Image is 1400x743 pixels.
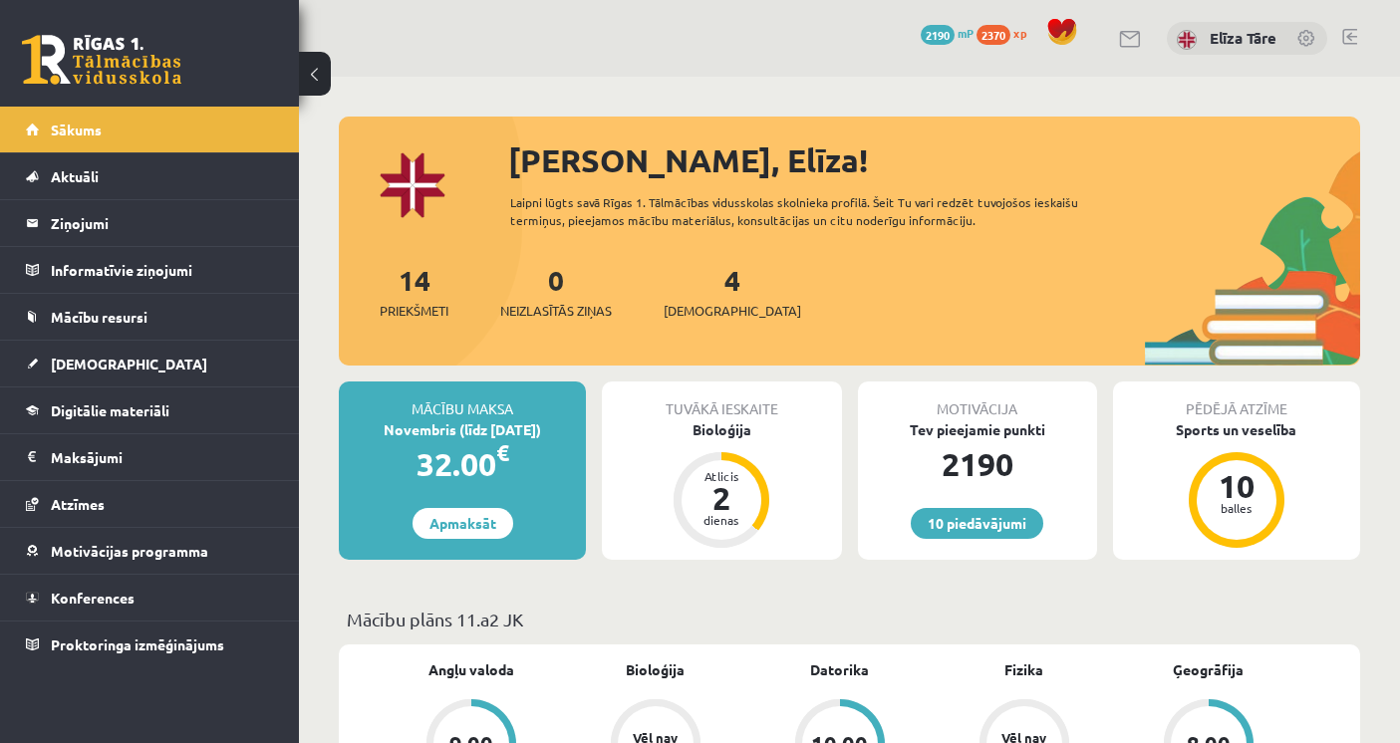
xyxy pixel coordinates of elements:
a: Konferences [26,575,274,620]
span: Neizlasītās ziņas [500,301,612,321]
div: 2 [692,482,751,514]
span: [DEMOGRAPHIC_DATA] [664,301,801,321]
a: Maksājumi [26,434,274,480]
a: Ģeogrāfija [1173,659,1244,680]
a: Mācību resursi [26,294,274,340]
img: Elīza Tāre [1177,30,1197,50]
span: xp [1013,25,1026,41]
div: Bioloģija [602,419,841,440]
a: Bioloģija [626,659,685,680]
a: Datorika [810,659,869,680]
a: Apmaksāt [413,508,513,539]
div: Tev pieejamie punkti [858,419,1097,440]
p: Mācību plāns 11.a2 JK [347,606,1352,632]
span: Sākums [51,121,102,138]
a: Digitālie materiāli [26,387,274,433]
a: 4[DEMOGRAPHIC_DATA] [664,262,801,321]
span: mP [958,25,974,41]
div: balles [1207,502,1266,514]
a: Ziņojumi [26,200,274,246]
a: Rīgas 1. Tālmācības vidusskola [22,35,181,85]
a: 0Neizlasītās ziņas [500,262,612,321]
span: Konferences [51,589,135,607]
span: 2370 [977,25,1010,45]
div: Pēdējā atzīme [1113,381,1360,419]
div: Sports un veselība [1113,419,1360,440]
a: 14Priekšmeti [380,262,448,321]
a: 10 piedāvājumi [911,508,1043,539]
span: [DEMOGRAPHIC_DATA] [51,355,207,372]
a: Bioloģija Atlicis 2 dienas [602,419,841,551]
a: Angļu valoda [428,659,514,680]
span: Motivācijas programma [51,542,208,560]
div: 32.00 [339,440,586,488]
div: dienas [692,514,751,526]
span: Atzīmes [51,495,105,513]
legend: Ziņojumi [51,200,274,246]
a: Informatīvie ziņojumi [26,247,274,293]
div: Laipni lūgts savā Rīgas 1. Tālmācības vidusskolas skolnieka profilā. Šeit Tu vari redzēt tuvojošo... [510,193,1123,229]
span: Digitālie materiāli [51,401,169,419]
a: Fizika [1004,659,1043,680]
legend: Maksājumi [51,434,274,480]
span: Aktuāli [51,167,99,185]
span: 2190 [921,25,955,45]
a: Sports un veselība 10 balles [1113,419,1360,551]
a: Aktuāli [26,153,274,199]
div: Motivācija [858,381,1097,419]
a: Proktoringa izmēģinājums [26,621,274,667]
div: Atlicis [692,470,751,482]
a: 2370 xp [977,25,1036,41]
div: 10 [1207,470,1266,502]
span: Priekšmeti [380,301,448,321]
span: € [496,438,509,467]
a: Atzīmes [26,481,274,527]
div: 2190 [858,440,1097,488]
span: Proktoringa izmēģinājums [51,635,224,653]
a: Motivācijas programma [26,528,274,574]
a: Sākums [26,107,274,152]
legend: Informatīvie ziņojumi [51,247,274,293]
span: Mācību resursi [51,308,147,326]
div: Novembris (līdz [DATE]) [339,419,586,440]
div: Tuvākā ieskaite [602,381,841,419]
a: Elīza Tāre [1210,28,1276,48]
a: 2190 mP [921,25,974,41]
a: [DEMOGRAPHIC_DATA] [26,341,274,386]
div: [PERSON_NAME], Elīza! [508,136,1360,184]
div: Mācību maksa [339,381,586,419]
